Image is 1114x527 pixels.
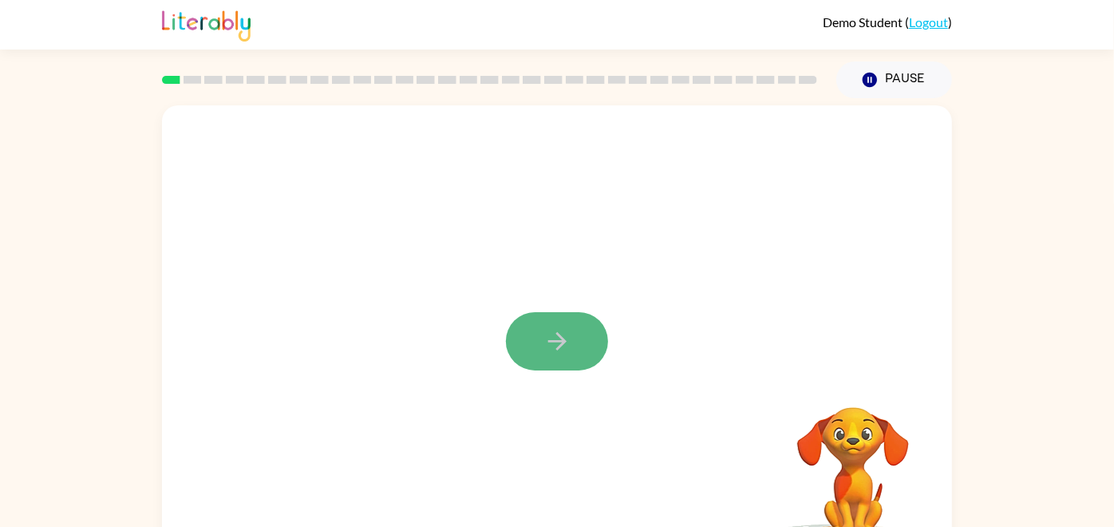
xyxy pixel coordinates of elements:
[823,14,952,30] div: ( )
[823,14,905,30] span: Demo Student
[909,14,948,30] a: Logout
[836,61,952,98] button: Pause
[162,6,251,42] img: Literably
